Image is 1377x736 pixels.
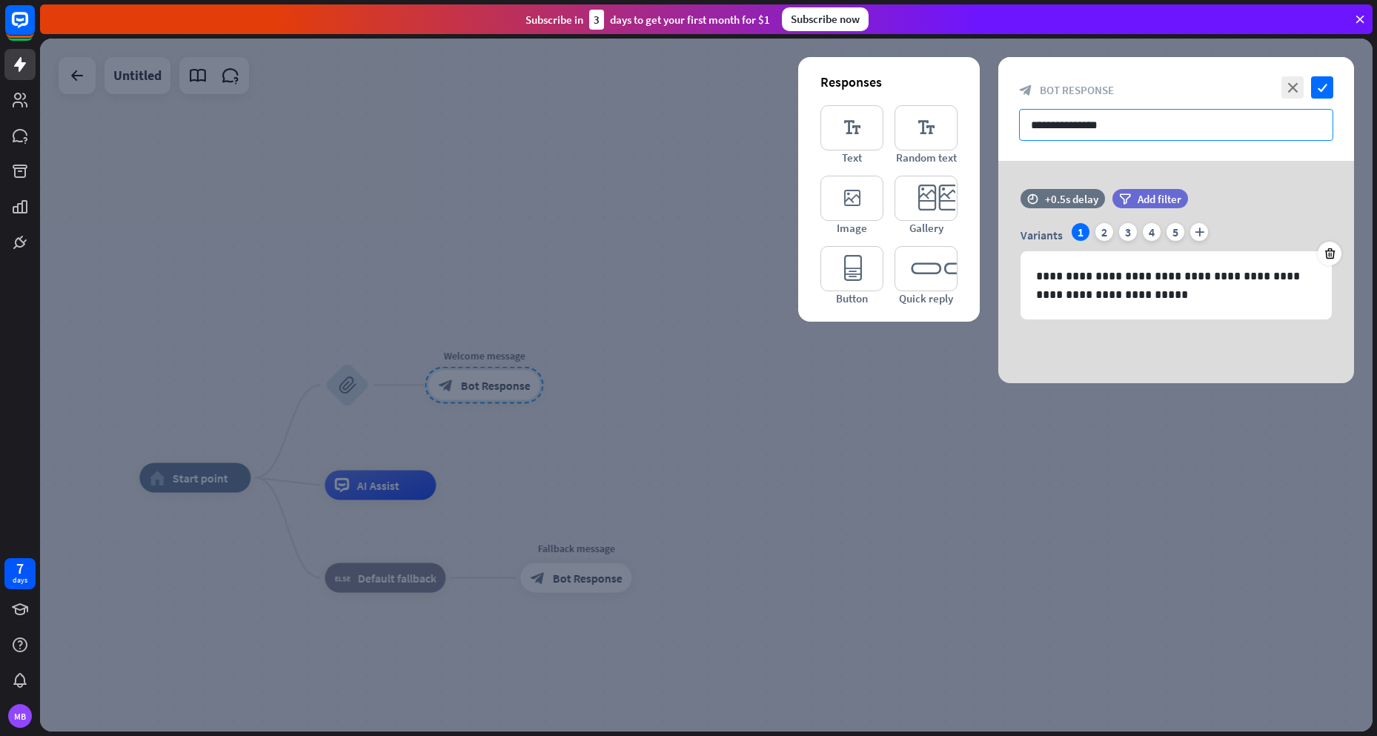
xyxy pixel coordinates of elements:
div: 3 [1119,223,1137,241]
div: days [13,575,27,586]
div: 3 [589,10,604,30]
div: Subscribe now [782,7,869,31]
div: Subscribe in days to get your first month for $1 [525,10,770,30]
div: 1 [1072,223,1089,241]
i: block_bot_response [1019,84,1032,97]
div: +0.5s delay [1045,192,1098,206]
i: filter [1119,193,1131,205]
div: 2 [1095,223,1113,241]
span: Variants [1021,228,1063,242]
i: check [1311,76,1333,99]
div: MB [8,704,32,728]
div: 5 [1167,223,1184,241]
a: 7 days [4,558,36,589]
button: Open LiveChat chat widget [12,6,56,50]
i: time [1027,193,1038,204]
i: plus [1190,223,1208,241]
span: Bot Response [1040,83,1114,97]
i: close [1281,76,1304,99]
span: Add filter [1138,192,1181,206]
div: 7 [16,562,24,575]
div: 4 [1143,223,1161,241]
